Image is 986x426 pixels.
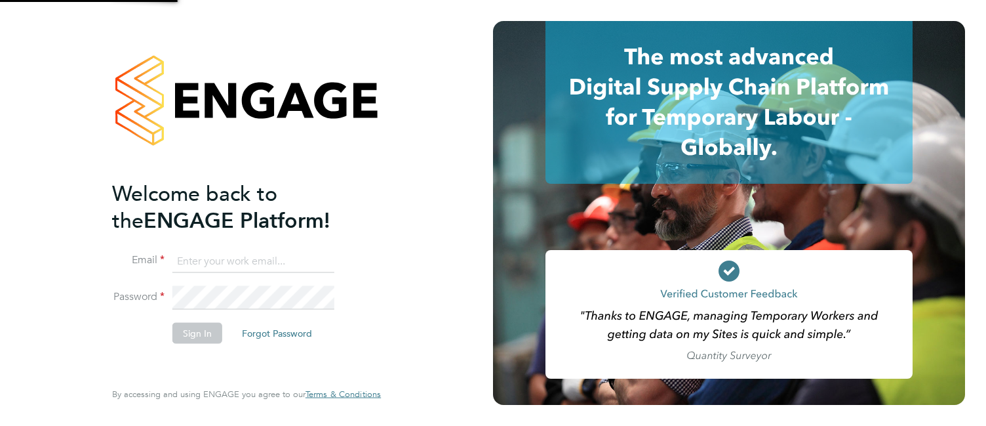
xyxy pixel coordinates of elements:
label: Password [112,290,165,304]
span: Welcome back to the [112,181,277,233]
span: Terms & Conditions [306,389,381,400]
span: By accessing and using ENGAGE you agree to our [112,389,381,400]
button: Sign In [172,323,222,344]
h2: ENGAGE Platform! [112,180,368,234]
a: Terms & Conditions [306,389,381,400]
button: Forgot Password [231,323,323,344]
label: Email [112,253,165,267]
input: Enter your work email... [172,249,334,273]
